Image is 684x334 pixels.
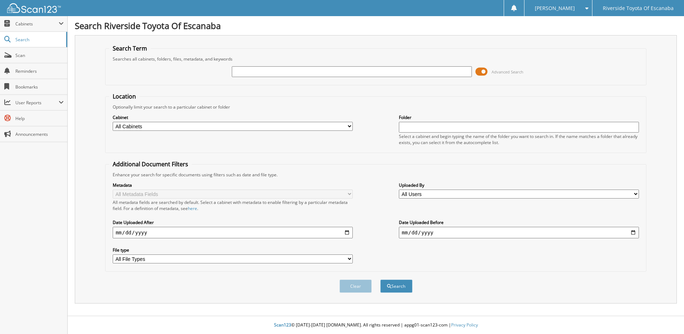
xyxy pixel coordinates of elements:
span: User Reports [15,100,59,106]
span: Search [15,37,63,43]
div: Select a cabinet and begin typing the name of the folder you want to search in. If the name match... [399,133,639,145]
label: Cabinet [113,114,353,120]
h1: Search Riverside Toyota Of Escanaba [75,20,677,32]
label: File type [113,247,353,253]
div: Optionally limit your search to a particular cabinet or folder [109,104,643,110]
div: Searches all cabinets, folders, files, metadata, and keywords [109,56,643,62]
span: Bookmarks [15,84,64,90]
label: Uploaded By [399,182,639,188]
a: Privacy Policy [451,322,478,328]
img: scan123-logo-white.svg [7,3,61,13]
label: Date Uploaded Before [399,219,639,225]
label: Date Uploaded After [113,219,353,225]
button: Clear [339,280,372,293]
label: Metadata [113,182,353,188]
span: [PERSON_NAME] [535,6,575,10]
button: Search [380,280,412,293]
span: Reminders [15,68,64,74]
input: start [113,227,353,238]
span: Advanced Search [492,69,523,75]
span: Scan [15,52,64,58]
input: end [399,227,639,238]
div: Enhance your search for specific documents using filters such as date and file type. [109,172,643,178]
legend: Location [109,92,140,100]
a: here [188,205,197,211]
span: Scan123 [274,322,291,328]
span: Help [15,115,64,121]
legend: Additional Document Filters [109,160,192,168]
div: All metadata fields are searched by default. Select a cabinet with metadata to enable filtering b... [113,199,353,211]
span: Cabinets [15,21,59,27]
div: © [DATE]-[DATE] [DOMAIN_NAME]. All rights reserved | appg01-scan123-com | [68,316,684,334]
label: Folder [399,114,639,120]
legend: Search Term [109,44,151,52]
span: Announcements [15,131,64,137]
span: Riverside Toyota Of Escanaba [603,6,674,10]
